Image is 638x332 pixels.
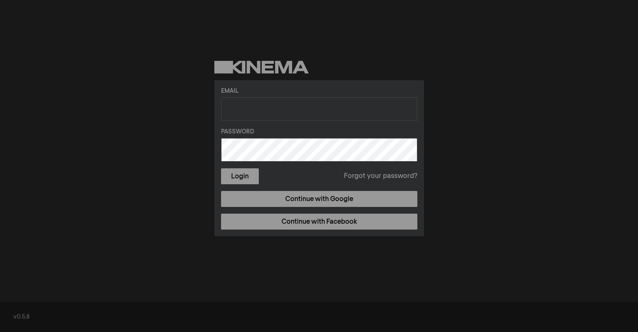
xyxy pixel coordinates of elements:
[221,87,417,96] label: Email
[221,214,417,230] a: Continue with Facebook
[221,168,259,184] button: Login
[221,191,417,207] a: Continue with Google
[13,313,625,322] div: v0.5.8
[344,171,417,181] a: Forgot your password?
[221,128,417,136] label: Password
